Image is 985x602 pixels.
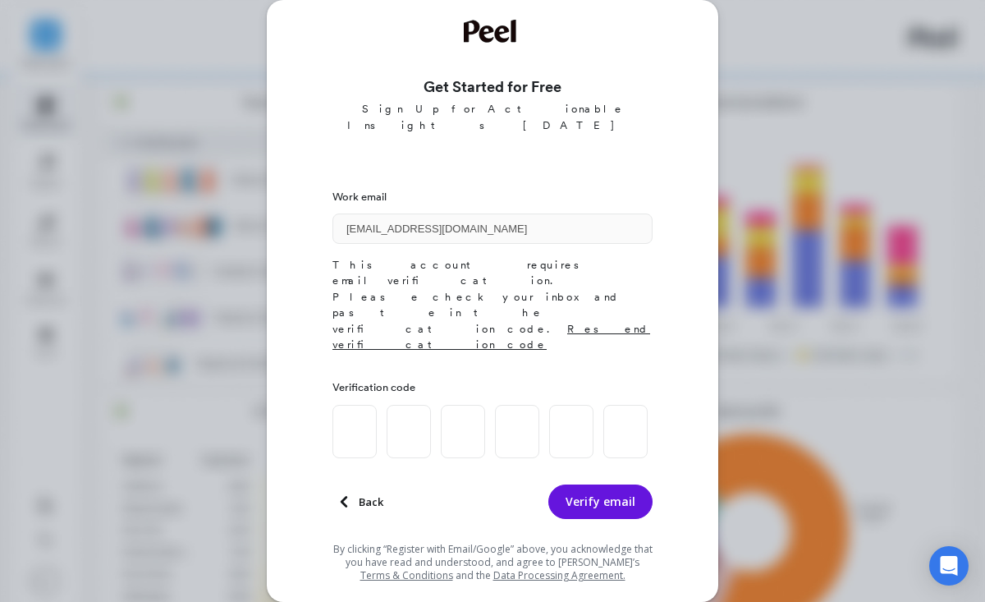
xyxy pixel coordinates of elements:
[360,568,453,582] a: Terms & Conditions
[929,546,969,586] div: Open Intercom Messenger
[332,543,653,582] p: By clicking “Register with Email/Google” above, you acknowledge that you have read and understood...
[332,214,653,244] input: Enter your email address
[464,20,521,43] img: Welcome to Peel
[332,189,653,205] label: Work email
[359,494,383,509] span: Back
[332,101,653,133] p: Sign Up for Actionable Insights [DATE]
[332,76,653,98] h3: Get Started for Free
[332,379,415,396] label: Verification code
[332,257,653,353] p: This account requires email verification. Please check your inbox and paste in the verification c...
[493,568,625,582] a: Data Processing Agreement.
[548,485,653,519] button: Verify email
